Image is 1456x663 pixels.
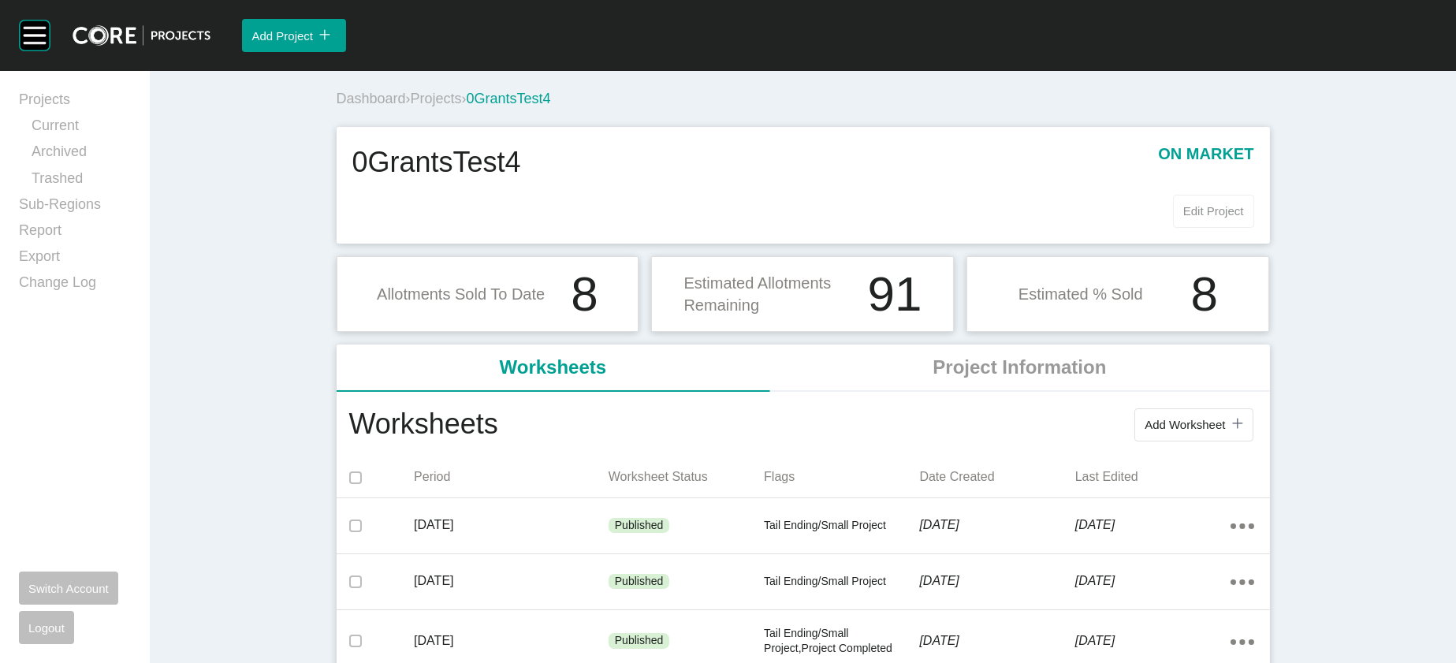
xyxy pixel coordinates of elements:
[349,404,498,445] h1: Worksheets
[1134,408,1253,441] button: Add Worksheet
[352,143,521,182] h1: 0GrantsTest4
[32,169,131,195] a: Trashed
[764,574,919,590] p: Tail Ending/Small Project
[769,345,1269,392] li: Project Information
[615,574,664,590] p: Published
[1183,204,1244,218] span: Edit Project
[19,611,74,644] button: Logout
[377,283,545,305] p: Allotments Sold To Date
[337,345,770,392] li: Worksheets
[19,247,131,273] a: Export
[19,195,131,221] a: Sub-Regions
[414,632,609,650] p: [DATE]
[764,518,919,534] p: Tail Ending/Small Project
[1075,516,1231,534] p: [DATE]
[1158,143,1253,182] p: on market
[28,621,65,635] span: Logout
[19,572,118,605] button: Switch Account
[1145,418,1225,431] span: Add Worksheet
[1191,270,1218,318] h1: 8
[32,116,131,142] a: Current
[868,270,922,318] h1: 91
[467,91,551,106] span: 0GrantsTest4
[1173,195,1254,228] button: Edit Project
[19,221,131,247] a: Report
[919,572,1074,590] p: [DATE]
[73,25,210,46] img: core-logo-dark.3138cae2.png
[919,516,1074,534] p: [DATE]
[337,91,406,106] a: Dashboard
[1075,572,1231,590] p: [DATE]
[414,468,609,486] p: Period
[462,91,467,106] span: ›
[32,142,131,168] a: Archived
[764,468,919,486] p: Flags
[683,272,858,316] p: Estimated Allotments Remaining
[571,270,598,318] h1: 8
[764,626,919,657] p: Tail Ending/Small Project,Project Completed
[1075,632,1231,650] p: [DATE]
[19,90,131,116] a: Projects
[19,273,131,299] a: Change Log
[919,468,1074,486] p: Date Created
[1075,468,1231,486] p: Last Edited
[615,633,664,649] p: Published
[411,91,462,106] a: Projects
[414,516,609,534] p: [DATE]
[28,582,109,595] span: Switch Account
[609,468,764,486] p: Worksheet Status
[615,518,664,534] p: Published
[251,29,313,43] span: Add Project
[414,572,609,590] p: [DATE]
[406,91,411,106] span: ›
[1018,283,1143,305] p: Estimated % Sold
[919,632,1074,650] p: [DATE]
[242,19,346,52] button: Add Project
